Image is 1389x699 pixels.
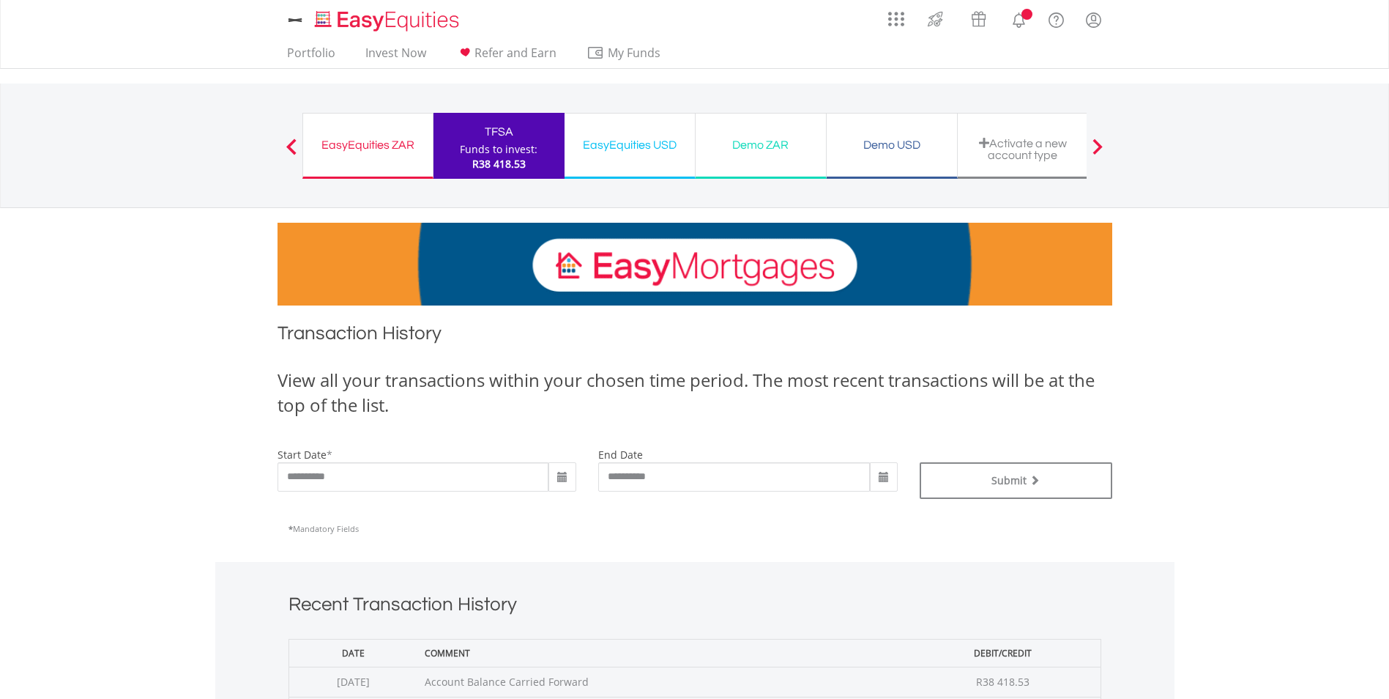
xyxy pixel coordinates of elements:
[905,639,1101,667] th: Debit/Credit
[278,320,1112,353] h1: Transaction History
[704,135,817,155] div: Demo ZAR
[288,523,359,534] span: Mandatory Fields
[474,45,556,61] span: Refer and Earn
[278,223,1112,306] img: EasyMortage Promotion Banner
[417,667,905,697] td: Account Balance Carried Forward
[278,368,1112,418] div: View all your transactions within your chosen time period. The most recent transactions will be a...
[923,7,947,31] img: thrive-v2.svg
[288,591,1101,624] h1: Recent Transaction History
[312,9,465,33] img: EasyEquities_Logo.png
[976,675,1029,689] span: R38 418.53
[288,667,417,697] td: [DATE]
[835,135,948,155] div: Demo USD
[281,45,341,68] a: Portfolio
[1000,4,1038,33] a: Notifications
[888,11,904,27] img: grid-menu-icon.svg
[472,157,526,171] span: R38 418.53
[417,639,905,667] th: Comment
[360,45,432,68] a: Invest Now
[920,462,1112,499] button: Submit
[309,4,465,33] a: Home page
[586,43,682,62] span: My Funds
[1075,4,1112,36] a: My Profile
[967,137,1079,161] div: Activate a new account type
[288,639,417,667] th: Date
[450,45,562,68] a: Refer and Earn
[1038,4,1075,33] a: FAQ's and Support
[573,135,686,155] div: EasyEquities USD
[442,122,556,142] div: TFSA
[598,448,643,462] label: end date
[957,4,1000,31] a: Vouchers
[967,7,991,31] img: vouchers-v2.svg
[278,448,327,462] label: start date
[312,135,424,155] div: EasyEquities ZAR
[460,142,537,157] div: Funds to invest:
[879,4,914,27] a: AppsGrid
